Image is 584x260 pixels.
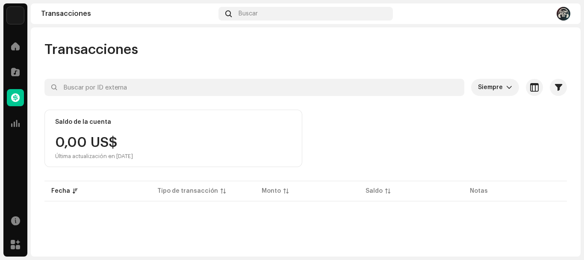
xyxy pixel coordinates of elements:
[55,153,133,160] div: Última actualización en [DATE]
[557,7,570,21] img: 23108bb6-1f80-44f7-9944-4ea13445b09a
[506,79,512,96] div: dropdown trigger
[44,79,464,96] input: Buscar por ID externa
[41,10,215,17] div: Transacciones
[7,7,24,24] img: 4d5a508c-c80f-4d99-b7fb-82554657661d
[478,79,506,96] span: Siempre
[55,119,111,126] div: Saldo de la cuenta
[44,41,138,58] span: Transacciones
[239,10,258,17] span: Buscar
